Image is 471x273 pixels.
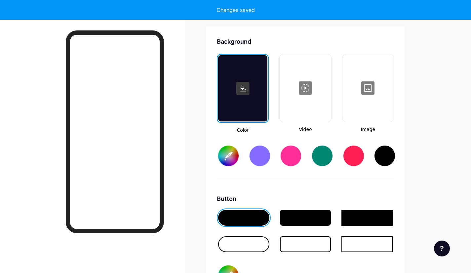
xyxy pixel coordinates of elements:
[217,194,394,203] div: Button
[342,126,394,133] span: Image
[279,126,331,133] span: Video
[217,127,269,134] span: Color
[216,6,255,14] div: Changes saved
[217,37,394,46] div: Background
